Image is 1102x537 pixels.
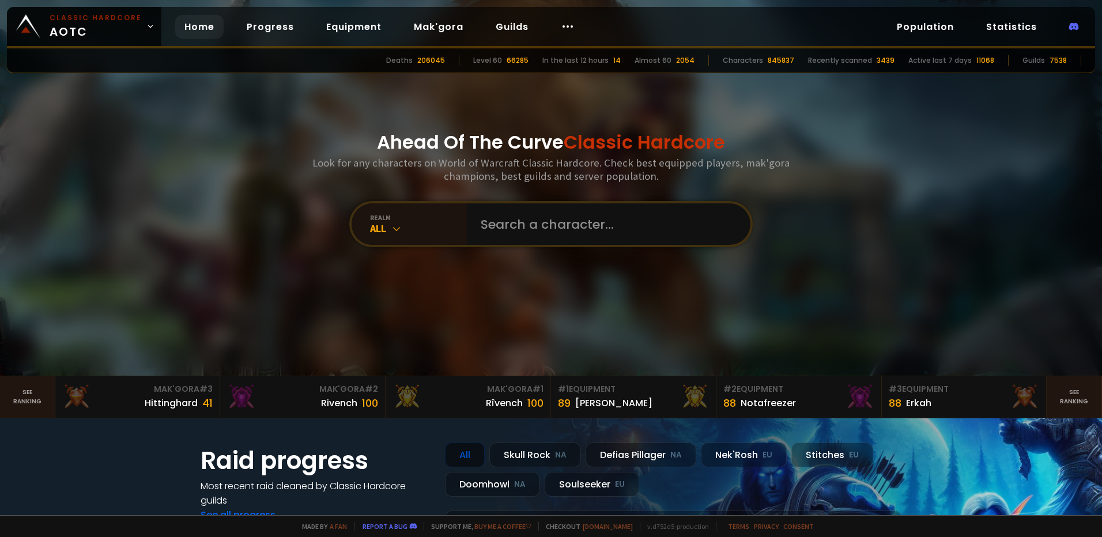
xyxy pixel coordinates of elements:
[50,13,142,40] span: AOTC
[386,55,413,66] div: Deaths
[877,55,895,66] div: 3439
[906,396,931,410] div: Erkah
[538,522,633,531] span: Checkout
[613,55,621,66] div: 14
[882,376,1047,418] a: #3Equipment88Erkah
[783,522,814,531] a: Consent
[849,449,859,461] small: EU
[723,395,736,411] div: 88
[370,213,467,222] div: realm
[545,472,639,497] div: Soulseeker
[201,508,275,521] a: See all progress
[728,522,749,531] a: Terms
[542,55,609,66] div: In the last 12 hours
[321,396,357,410] div: Rivench
[445,443,485,467] div: All
[640,522,709,531] span: v. d752d5 - production
[670,449,682,461] small: NA
[888,15,963,39] a: Population
[237,15,303,39] a: Progress
[489,443,581,467] div: Skull Rock
[330,522,347,531] a: a fan
[586,443,696,467] div: Defias Pillager
[908,55,972,66] div: Active last 7 days
[1047,376,1102,418] a: Seeranking
[723,383,874,395] div: Equipment
[723,383,737,395] span: # 2
[473,55,502,66] div: Level 60
[583,522,633,531] a: [DOMAIN_NAME]
[558,383,569,395] span: # 1
[393,383,544,395] div: Mak'Gora
[701,443,787,467] div: Nek'Rosh
[763,449,772,461] small: EU
[317,15,391,39] a: Equipment
[201,443,431,479] h1: Raid progress
[55,376,221,418] a: Mak'Gora#3Hittinghard41
[424,522,531,531] span: Support me,
[808,55,872,66] div: Recently scanned
[365,383,378,395] span: # 2
[362,395,378,411] div: 100
[370,222,467,235] div: All
[575,396,652,410] div: [PERSON_NAME]
[220,376,386,418] a: Mak'Gora#2Rivench100
[474,203,737,245] input: Search a character...
[50,13,142,23] small: Classic Hardcore
[405,15,473,39] a: Mak'gora
[533,383,544,395] span: # 1
[363,522,407,531] a: Report a bug
[716,376,882,418] a: #2Equipment88Notafreezer
[527,395,544,411] div: 100
[635,55,671,66] div: Almost 60
[889,383,1040,395] div: Equipment
[62,383,213,395] div: Mak'Gora
[1022,55,1045,66] div: Guilds
[486,15,538,39] a: Guilds
[555,449,567,461] small: NA
[145,396,198,410] div: Hittinghard
[201,479,431,508] h4: Most recent raid cleaned by Classic Hardcore guilds
[615,479,625,490] small: EU
[977,15,1046,39] a: Statistics
[514,479,526,490] small: NA
[889,395,901,411] div: 88
[486,396,523,410] div: Rîvench
[202,395,213,411] div: 41
[791,443,873,467] div: Stitches
[507,55,529,66] div: 66285
[7,7,161,46] a: Classic HardcoreAOTC
[386,376,551,418] a: Mak'Gora#1Rîvench100
[308,156,794,183] h3: Look for any characters on World of Warcraft Classic Hardcore. Check best equipped players, mak'g...
[676,55,695,66] div: 2054
[558,395,571,411] div: 89
[474,522,531,531] a: Buy me a coffee
[295,522,347,531] span: Made by
[175,15,224,39] a: Home
[199,383,213,395] span: # 3
[976,55,994,66] div: 11068
[377,128,725,156] h1: Ahead Of The Curve
[1050,55,1067,66] div: 7538
[768,55,794,66] div: 845837
[754,522,779,531] a: Privacy
[564,129,725,155] span: Classic Hardcore
[227,383,378,395] div: Mak'Gora
[558,383,709,395] div: Equipment
[889,383,902,395] span: # 3
[551,376,716,418] a: #1Equipment89[PERSON_NAME]
[741,396,796,410] div: Notafreezer
[723,55,763,66] div: Characters
[417,55,445,66] div: 206045
[445,472,540,497] div: Doomhowl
